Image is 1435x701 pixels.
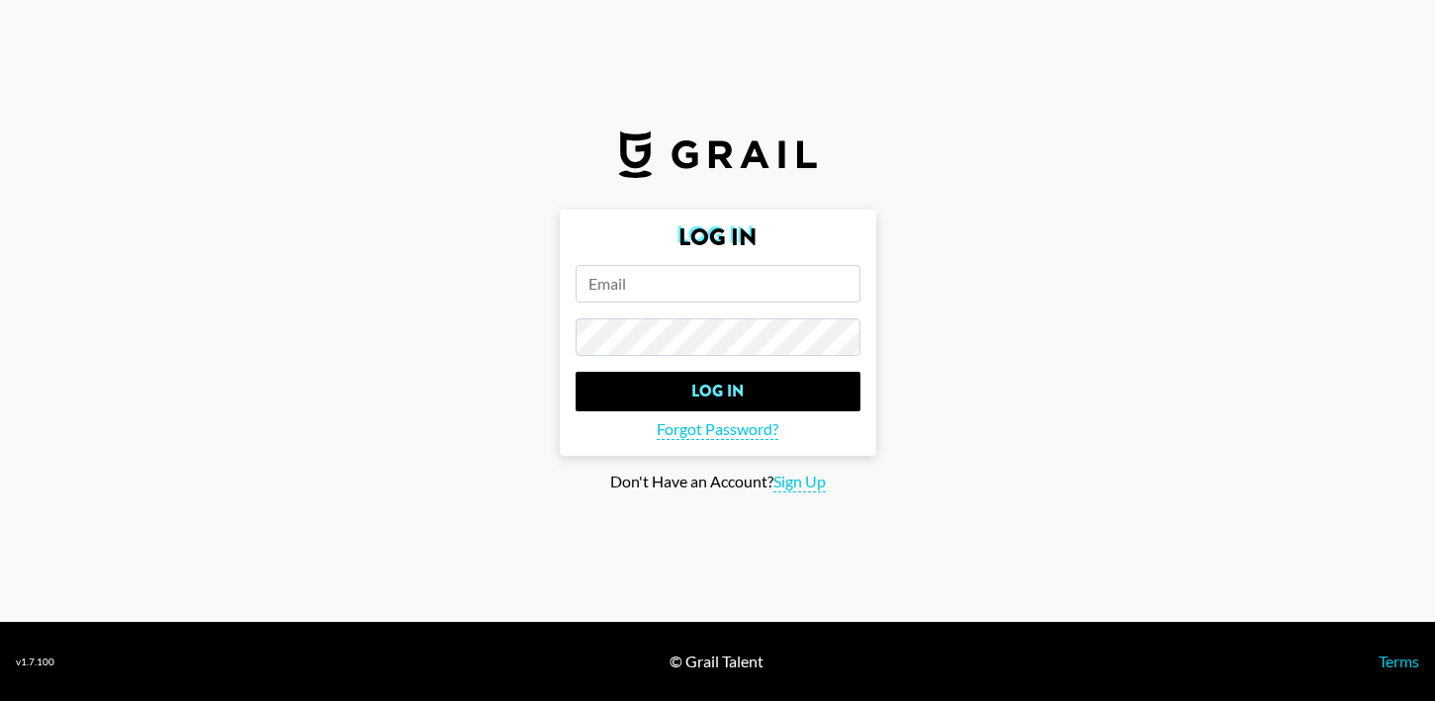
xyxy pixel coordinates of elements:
[16,472,1419,492] div: Don't Have an Account?
[1379,652,1419,670] a: Terms
[16,656,54,668] div: v 1.7.100
[576,372,860,411] input: Log In
[619,131,817,178] img: Grail Talent Logo
[576,265,860,303] input: Email
[773,472,826,492] span: Sign Up
[670,652,763,671] div: © Grail Talent
[576,225,860,249] h2: Log In
[657,419,778,440] span: Forgot Password?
